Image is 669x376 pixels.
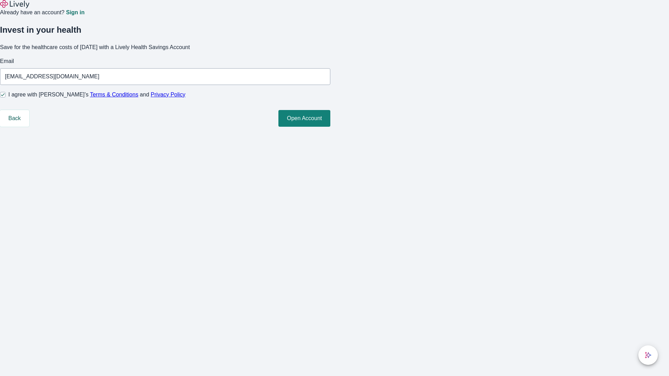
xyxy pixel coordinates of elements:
svg: Lively AI Assistant [645,352,652,359]
button: chat [638,345,658,365]
a: Privacy Policy [151,92,186,97]
span: I agree with [PERSON_NAME]’s and [8,91,185,99]
a: Sign in [66,10,84,15]
button: Open Account [278,110,330,127]
a: Terms & Conditions [90,92,138,97]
